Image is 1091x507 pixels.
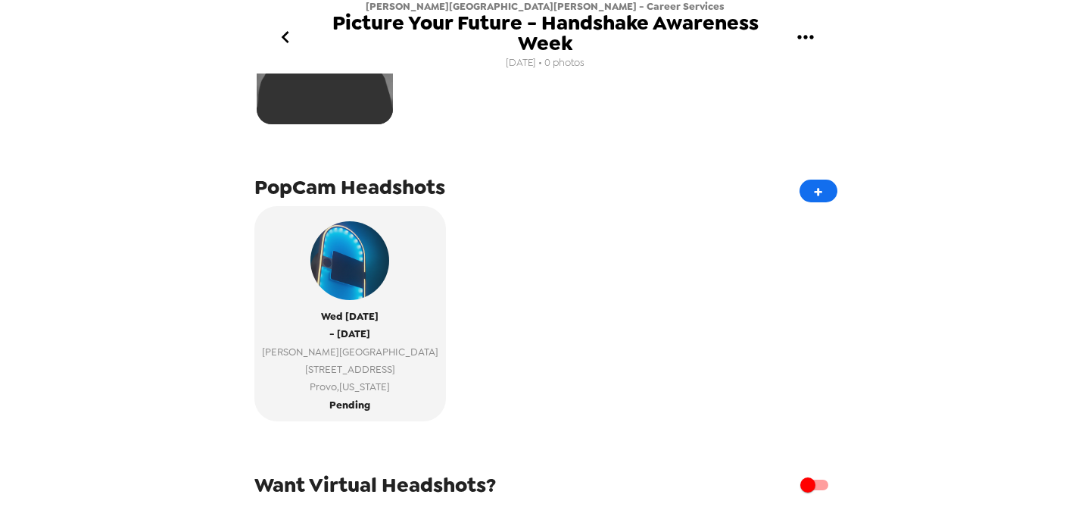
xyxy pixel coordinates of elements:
button: popcam exampleWed [DATE]- [DATE][PERSON_NAME][GEOGRAPHIC_DATA][STREET_ADDRESS]Provo,[US_STATE]Pen... [254,206,446,421]
button: gallery menu [781,12,831,61]
span: [STREET_ADDRESS] [262,361,438,378]
span: PopCam Headshots [254,174,445,201]
span: Picture Your Future - Handshake Awareness Week [310,13,781,53]
span: Pending [329,396,370,414]
button: + [800,180,837,202]
span: - [DATE] [329,325,370,343]
span: [DATE] • 0 photos [506,53,584,74]
span: Want Virtual Headshots? [254,471,496,499]
button: go back [261,12,310,61]
span: [PERSON_NAME][GEOGRAPHIC_DATA] [262,343,438,361]
img: popcam example [310,221,389,300]
span: Wed [DATE] [321,308,379,325]
span: Provo , [US_STATE] [262,378,438,396]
